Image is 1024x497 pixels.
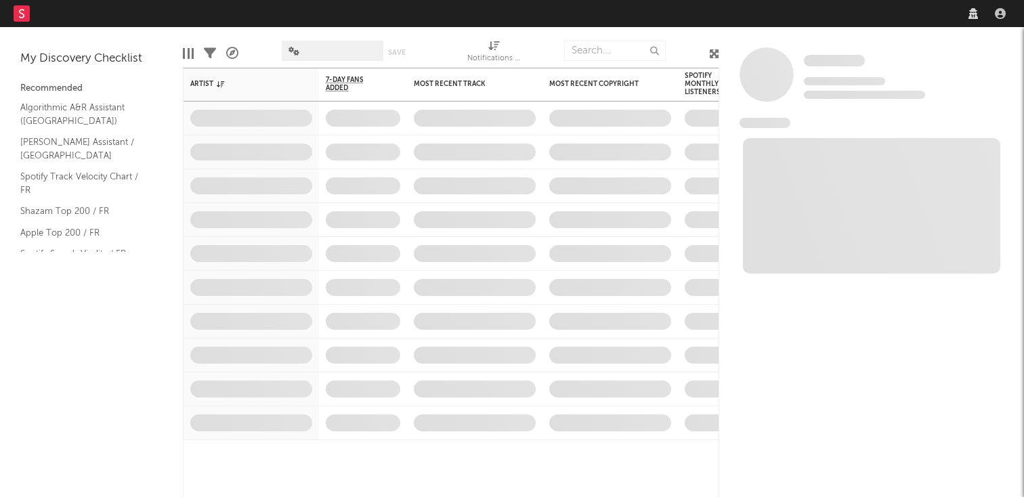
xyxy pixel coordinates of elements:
a: Shazam Top 200 / FR [20,204,149,219]
a: Apple Top 200 / FR [20,225,149,240]
span: 0 fans last week [804,91,925,99]
a: [PERSON_NAME] Assistant / [GEOGRAPHIC_DATA] [20,135,149,163]
div: Notifications (Artist) [467,34,521,73]
a: Spotify Track Velocity Chart / FR [20,169,149,197]
a: Some Artist [804,54,865,68]
a: Algorithmic A&R Assistant ([GEOGRAPHIC_DATA]) [20,100,149,128]
div: Notifications (Artist) [467,51,521,67]
span: News Feed [740,118,790,128]
div: Filters [204,34,216,73]
div: Spotify Monthly Listeners [685,72,732,96]
div: Most Recent Track [414,80,515,88]
button: Save [388,49,406,56]
span: Some Artist [804,55,865,66]
span: 7-Day Fans Added [326,76,380,92]
input: Search... [564,41,666,61]
div: Recommended [20,81,163,97]
div: Artist [190,80,292,88]
a: Spotify Search Virality / FR [20,246,149,261]
span: Tracking Since: [DATE] [804,77,885,85]
div: My Discovery Checklist [20,51,163,67]
div: Edit Columns [183,34,194,73]
div: A&R Pipeline [226,34,238,73]
div: Most Recent Copyright [549,80,651,88]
